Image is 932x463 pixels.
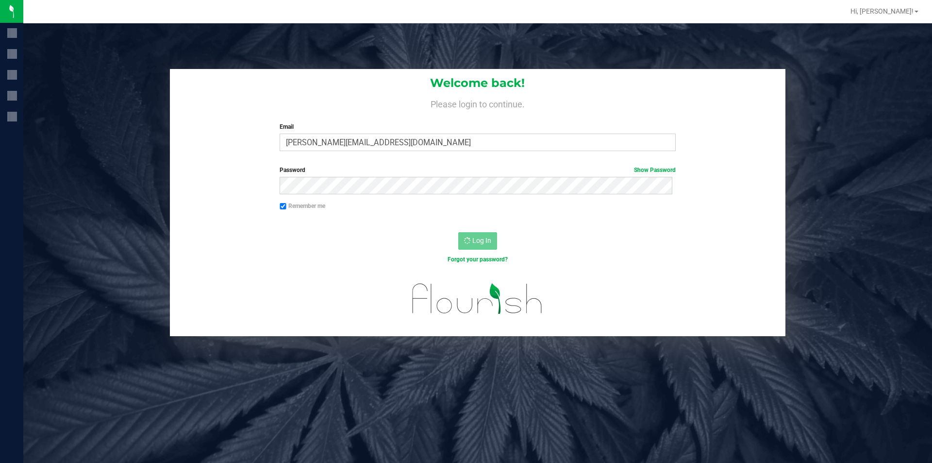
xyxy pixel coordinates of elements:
img: flourish_logo.svg [400,274,554,324]
h1: Welcome back! [170,77,785,89]
span: Password [280,167,305,173]
label: Email [280,122,675,131]
h4: Please login to continue. [170,97,785,109]
a: Show Password [634,167,676,173]
button: Log In [458,232,497,250]
span: Hi, [PERSON_NAME]! [850,7,914,15]
input: Remember me [280,203,286,210]
label: Remember me [280,202,325,210]
a: Forgot your password? [448,256,508,263]
span: Log In [472,237,491,244]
